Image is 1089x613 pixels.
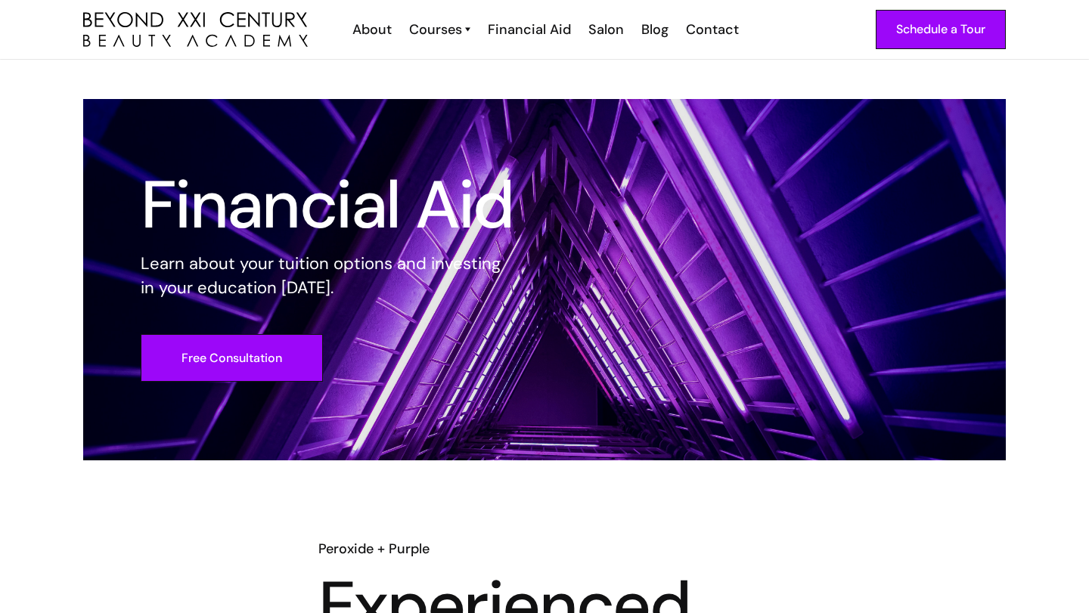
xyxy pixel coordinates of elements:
a: Blog [631,20,676,39]
img: beyond 21st century beauty academy logo [83,12,308,48]
a: Salon [579,20,631,39]
a: Contact [676,20,746,39]
div: Salon [588,20,624,39]
div: About [352,20,392,39]
a: Free Consultation [141,334,323,382]
a: Financial Aid [478,20,579,39]
p: Learn about your tuition options and investing in your education [DATE]. [141,252,514,300]
h6: Peroxide + Purple [318,539,771,559]
div: Financial Aid [488,20,571,39]
div: Contact [686,20,739,39]
a: About [343,20,399,39]
div: Blog [641,20,669,39]
a: Courses [409,20,470,39]
div: Courses [409,20,462,39]
a: Schedule a Tour [876,10,1006,49]
h1: Financial Aid [141,178,514,232]
div: Schedule a Tour [896,20,985,39]
a: home [83,12,308,48]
